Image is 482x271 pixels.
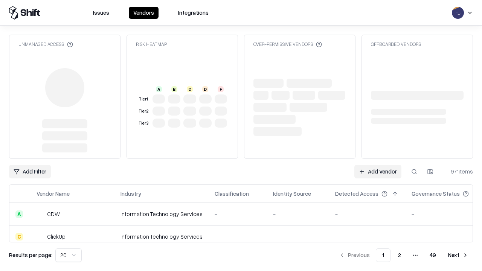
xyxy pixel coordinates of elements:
p: Results per page: [9,251,52,259]
div: Information Technology Services [120,210,203,218]
div: - [215,210,261,218]
div: Risk Heatmap [136,41,167,47]
div: - [273,210,323,218]
button: Issues [88,7,114,19]
button: 1 [376,248,390,262]
div: Industry [120,190,141,198]
div: C [15,233,23,241]
button: 2 [392,248,407,262]
div: CDW [47,210,60,218]
button: Integrations [174,7,213,19]
div: Governance Status [412,190,460,198]
div: 971 items [443,167,473,175]
img: ClickUp [37,233,44,241]
div: Identity Source [273,190,311,198]
div: - [335,210,400,218]
div: - [412,233,481,241]
div: A [156,86,162,92]
div: - [273,233,323,241]
div: D [202,86,208,92]
div: Tier 1 [137,96,149,102]
button: 49 [424,248,442,262]
div: Over-Permissive Vendors [253,41,322,47]
div: B [171,86,177,92]
button: Vendors [129,7,159,19]
a: Add Vendor [354,165,401,178]
div: Tier 3 [137,120,149,126]
button: Add Filter [9,165,51,178]
div: - [412,210,481,218]
img: CDW [37,210,44,218]
div: Information Technology Services [120,233,203,241]
div: - [215,233,261,241]
div: Tier 2 [137,108,149,114]
div: Offboarded Vendors [371,41,421,47]
div: C [187,86,193,92]
div: F [218,86,224,92]
div: Detected Access [335,190,378,198]
button: Next [444,248,473,262]
div: ClickUp [47,233,66,241]
div: Classification [215,190,249,198]
div: Unmanaged Access [18,41,73,47]
div: - [335,233,400,241]
div: Vendor Name [37,190,70,198]
div: A [15,210,23,218]
nav: pagination [334,248,473,262]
